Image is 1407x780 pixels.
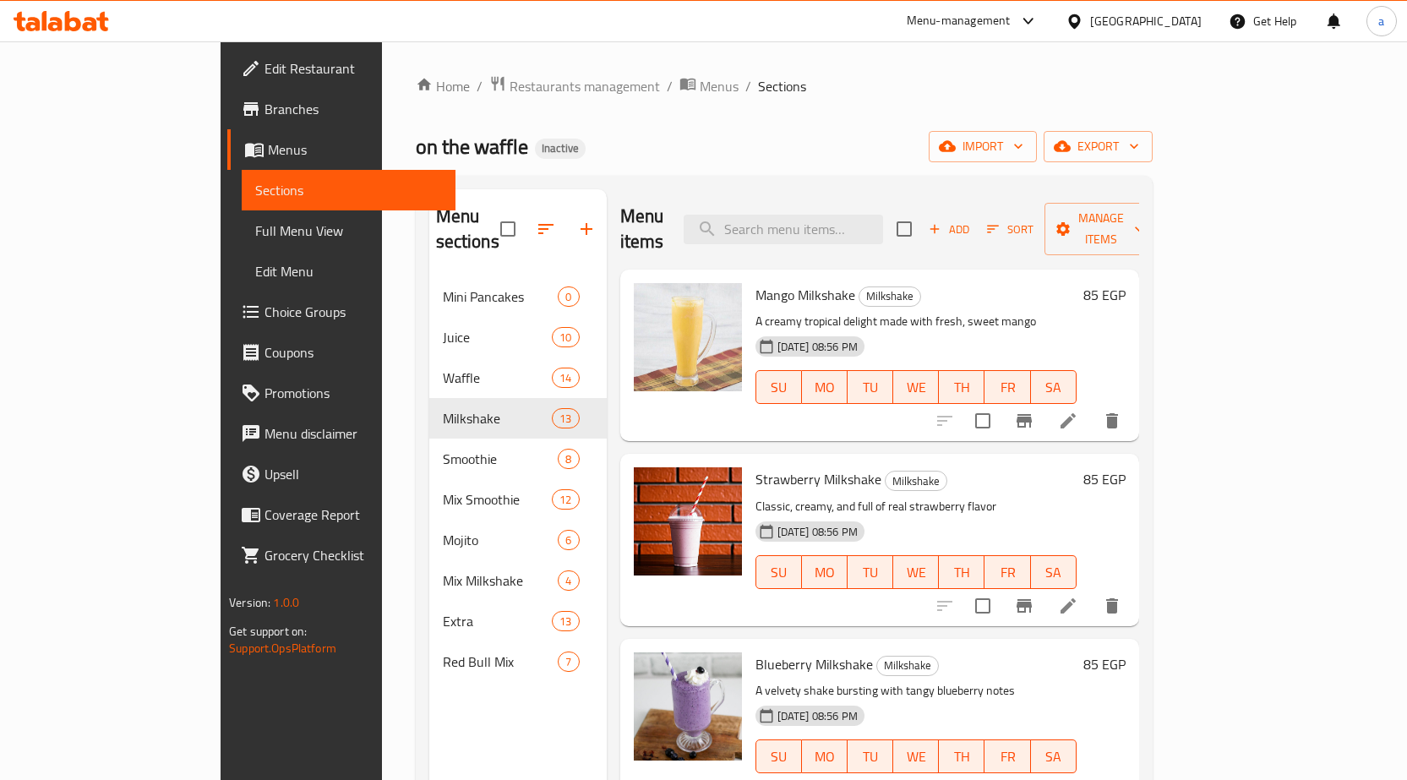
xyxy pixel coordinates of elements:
div: items [558,570,579,591]
span: Milkshake [443,408,553,428]
li: / [477,76,483,96]
button: TU [848,739,893,773]
span: TH [946,560,978,585]
span: 10 [553,330,578,346]
button: Sort [983,216,1038,243]
div: items [558,652,579,672]
h6: 85 EGP [1083,467,1126,491]
div: Milkshake [876,656,939,676]
h2: Menu sections [436,204,500,254]
button: MO [802,739,848,773]
a: Menus [679,75,739,97]
span: SA [1038,745,1070,769]
div: Smoothie8 [429,439,607,479]
span: [DATE] 08:56 PM [771,339,864,355]
span: 8 [559,451,578,467]
button: TH [939,739,984,773]
button: Manage items [1044,203,1158,255]
button: SU [755,370,802,404]
span: Strawberry Milkshake [755,466,881,492]
h2: Menu items [620,204,664,254]
div: items [552,611,579,631]
div: items [558,449,579,469]
span: SU [763,560,795,585]
a: Edit Menu [242,251,455,292]
span: Select all sections [490,211,526,247]
span: Branches [264,99,442,119]
div: Juice [443,327,553,347]
button: FR [984,739,1030,773]
span: 7 [559,654,578,670]
input: search [684,215,883,244]
span: 12 [553,492,578,508]
a: Upsell [227,454,455,494]
div: items [552,408,579,428]
button: SA [1031,555,1077,589]
span: import [942,136,1023,157]
button: export [1044,131,1153,162]
a: Edit menu item [1058,596,1078,616]
span: Edit Restaurant [264,58,442,79]
span: Menus [700,76,739,96]
button: SU [755,555,802,589]
a: Support.OpsPlatform [229,637,336,659]
button: WE [893,555,939,589]
span: FR [991,375,1023,400]
span: Extra [443,611,553,631]
span: Smoothie [443,449,559,469]
a: Branches [227,89,455,129]
span: Menu disclaimer [264,423,442,444]
div: Red Bull Mix [443,652,559,672]
span: Waffle [443,368,553,388]
span: 6 [559,532,578,548]
span: Choice Groups [264,302,442,322]
span: Get support on: [229,620,307,642]
button: TU [848,555,893,589]
div: Waffle14 [429,357,607,398]
span: Mix Milkshake [443,570,559,591]
a: Choice Groups [227,292,455,332]
span: 4 [559,573,578,589]
span: SA [1038,375,1070,400]
div: Extra13 [429,601,607,641]
span: FR [991,560,1023,585]
p: A velvety shake bursting with tangy blueberry notes [755,680,1077,701]
div: items [552,489,579,510]
button: WE [893,739,939,773]
a: Coupons [227,332,455,373]
nav: Menu sections [429,270,607,689]
a: Grocery Checklist [227,535,455,575]
h6: 85 EGP [1083,652,1126,676]
button: SU [755,739,802,773]
span: Manage items [1058,208,1144,250]
button: MO [802,555,848,589]
a: Full Menu View [242,210,455,251]
span: Sort items [976,216,1044,243]
span: Select to update [965,403,1001,439]
span: Mango Milkshake [755,282,855,308]
div: Mojito [443,530,559,550]
span: MO [809,560,841,585]
span: Edit Menu [255,261,442,281]
span: Milkshake [886,472,946,491]
button: TH [939,370,984,404]
div: Menu-management [907,11,1011,31]
div: Milkshake13 [429,398,607,439]
span: Inactive [535,141,586,155]
span: Mix Smoothie [443,489,553,510]
div: Red Bull Mix7 [429,641,607,682]
span: Mini Pancakes [443,286,559,307]
button: FR [984,370,1030,404]
span: SU [763,375,795,400]
span: Coverage Report [264,505,442,525]
div: Milkshake [859,286,921,307]
span: Restaurants management [510,76,660,96]
img: Mango Milkshake [634,283,742,391]
span: 0 [559,289,578,305]
a: Menus [227,129,455,170]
